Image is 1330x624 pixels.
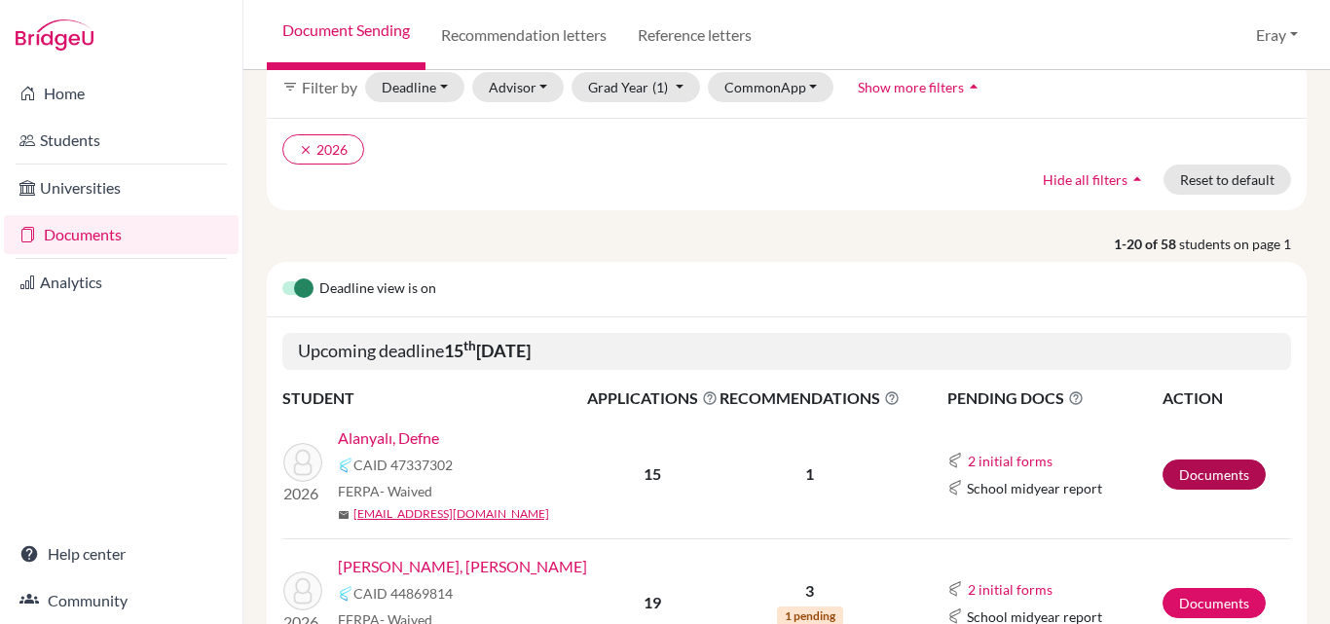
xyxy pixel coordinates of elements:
[338,555,587,578] a: [PERSON_NAME], [PERSON_NAME]
[338,426,439,450] a: Alanyalı, Defne
[720,462,900,486] p: 1
[4,215,239,254] a: Documents
[4,168,239,207] a: Universities
[463,338,476,353] sup: th
[947,386,1161,410] span: PENDING DOCS
[353,583,453,604] span: CAID 44869814
[16,19,93,51] img: Bridge-U
[283,443,322,482] img: Alanyalı, Defne
[319,277,436,301] span: Deadline view is on
[338,509,350,521] span: mail
[365,72,464,102] button: Deadline
[1163,459,1266,490] a: Documents
[4,121,239,160] a: Students
[302,78,357,96] span: Filter by
[282,333,1291,370] h5: Upcoming deadline
[338,586,353,602] img: Common App logo
[1179,234,1307,254] span: students on page 1
[283,482,322,505] p: 2026
[1163,588,1266,618] a: Documents
[1164,165,1291,195] button: Reset to default
[4,581,239,620] a: Community
[858,79,964,95] span: Show more filters
[283,571,322,610] img: Alpman, Kaan Alp
[947,581,963,597] img: Common App logo
[644,593,661,611] b: 19
[1114,234,1179,254] strong: 1-20 of 58
[338,481,432,501] span: FERPA
[1026,165,1164,195] button: Hide all filtersarrow_drop_up
[644,464,661,483] b: 15
[841,72,1000,102] button: Show more filtersarrow_drop_up
[282,385,586,411] th: STUDENT
[708,72,834,102] button: CommonApp
[720,579,900,603] p: 3
[1247,17,1307,54] button: Eray
[652,79,668,95] span: (1)
[353,455,453,475] span: CAID 47337302
[967,450,1053,472] button: 2 initial forms
[964,77,983,96] i: arrow_drop_up
[947,453,963,468] img: Common App logo
[444,340,531,361] b: 15 [DATE]
[282,79,298,94] i: filter_list
[4,263,239,302] a: Analytics
[1127,169,1147,189] i: arrow_drop_up
[967,578,1053,601] button: 2 initial forms
[967,478,1102,498] span: School midyear report
[380,483,432,499] span: - Waived
[299,143,313,157] i: clear
[587,386,718,410] span: APPLICATIONS
[4,534,239,573] a: Help center
[353,505,549,523] a: [EMAIL_ADDRESS][DOMAIN_NAME]
[1162,385,1291,411] th: ACTION
[947,480,963,496] img: Common App logo
[282,134,364,165] button: clear2026
[572,72,700,102] button: Grad Year(1)
[947,608,963,624] img: Common App logo
[1043,171,1127,188] span: Hide all filters
[4,74,239,113] a: Home
[338,458,353,473] img: Common App logo
[472,72,565,102] button: Advisor
[720,386,900,410] span: RECOMMENDATIONS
